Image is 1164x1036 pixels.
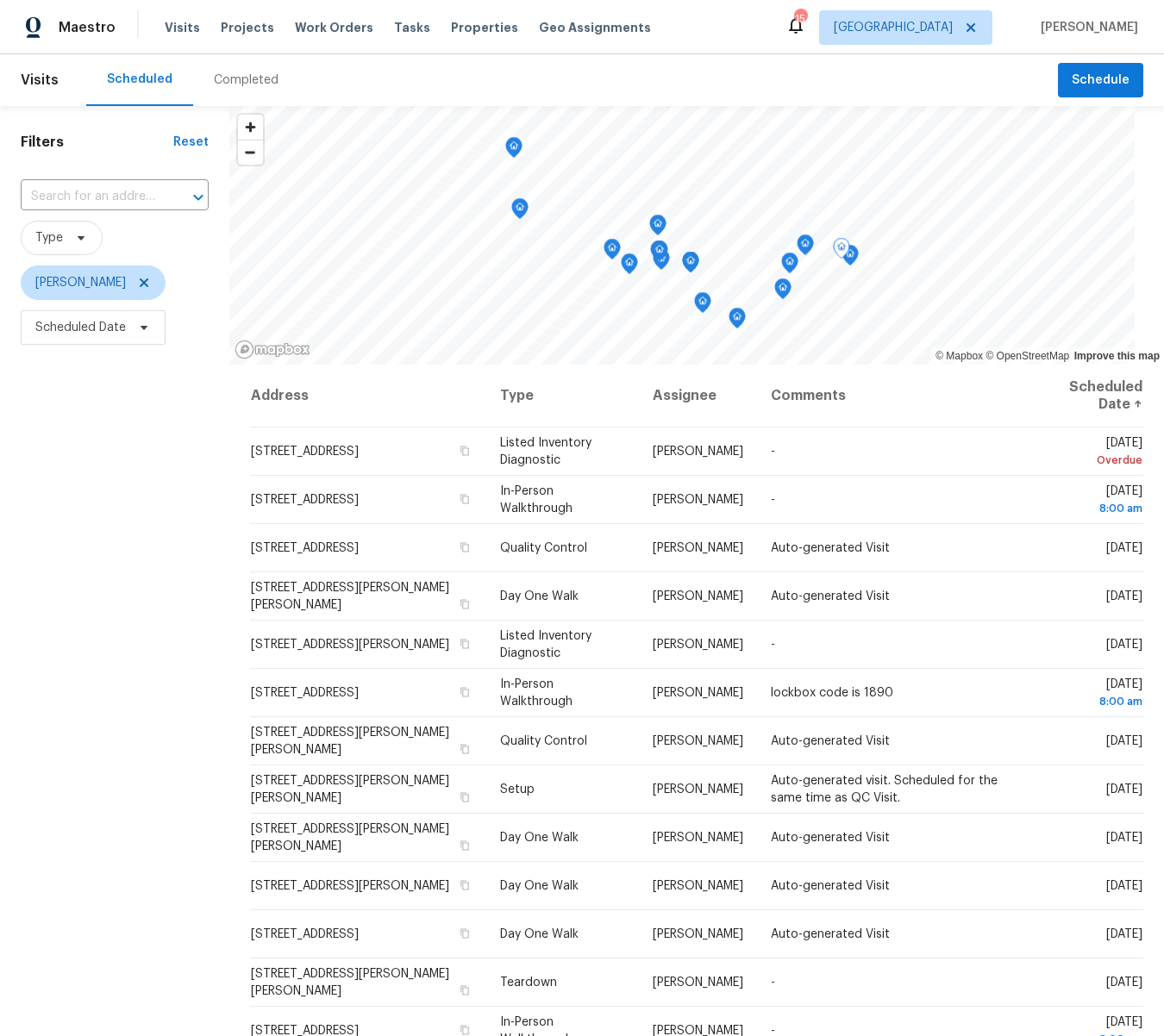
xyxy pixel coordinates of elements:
span: Properties [451,19,518,36]
button: Schedule [1058,63,1143,98]
span: [PERSON_NAME] [653,590,743,602]
span: Listed Inventory Diagnostic [500,437,591,466]
div: 8:00 am [1039,693,1142,710]
div: Map marker [505,137,523,164]
th: Comments [757,365,1025,428]
span: Scheduled Date [35,319,126,336]
span: Setup [500,783,535,796]
span: Quality Control [500,735,587,747]
button: Copy Address [457,926,472,941]
span: [STREET_ADDRESS] [251,542,359,554]
span: Work Orders [295,19,373,36]
span: [STREET_ADDRESS] [251,687,359,699]
div: Map marker [651,240,668,267]
span: In-Person Walkthrough [500,485,573,515]
button: Copy Address [457,636,472,652]
button: Copy Address [457,684,472,700]
span: [PERSON_NAME] [653,687,743,699]
span: Auto-generated Visit [771,735,890,747]
span: [PERSON_NAME] [653,783,743,796]
a: Improve this map [1074,350,1160,362]
span: Listed Inventory Diagnostic [500,630,591,659]
span: Schedule [1072,70,1130,91]
span: Day One Walk [500,832,579,844]
span: In-Person Walkthrough [500,678,573,708]
span: [DATE] [1039,485,1142,517]
span: Auto-generated Visit [771,880,890,892]
span: [PERSON_NAME] [653,832,743,844]
span: Maestro [59,19,116,36]
div: Overdue [1039,452,1142,469]
button: Copy Address [457,443,472,459]
span: [STREET_ADDRESS][PERSON_NAME][PERSON_NAME] [251,582,449,611]
span: [PERSON_NAME] [653,928,743,940]
div: Map marker [511,198,529,225]
span: [PERSON_NAME] [35,274,126,291]
span: Auto-generated Visit [771,832,890,844]
button: Copy Address [457,741,472,757]
th: Scheduled Date ↑ [1025,365,1143,428]
th: Assignee [639,365,757,428]
button: Zoom out [238,140,263,165]
div: Map marker [694,292,711,319]
div: Map marker [774,278,792,305]
span: [PERSON_NAME] [653,494,743,506]
button: Copy Address [457,838,472,853]
button: Copy Address [457,789,472,805]
span: [STREET_ADDRESS] [251,446,359,458]
span: [DATE] [1106,928,1142,940]
button: Copy Address [457,983,472,998]
a: Mapbox [936,350,983,362]
span: [STREET_ADDRESS] [251,928,359,940]
div: Map marker [797,234,814,261]
canvas: Map [229,106,1135,365]
span: Auto-generated Visit [771,928,890,940]
div: Completed [214,72,278,89]
span: [STREET_ADDRESS][PERSON_NAME][PERSON_NAME] [251,727,449,756]
span: [STREET_ADDRESS][PERSON_NAME][PERSON_NAME] [251,775,449,804]
span: Day One Walk [500,590,579,602]
span: [DATE] [1106,590,1142,602]
div: 8:00 am [1039,500,1142,517]
span: [DATE] [1106,832,1142,844]
span: Teardown [500,977,557,989]
span: [PERSON_NAME] [653,542,743,554]
div: Map marker [833,238,850,265]
div: Map marker [621,253,638,280]
span: Tasks [394,22,430,34]
span: [PERSON_NAME] [1034,19,1138,36]
span: lockbox code is 1890 [771,687,893,699]
input: Search for an address... [21,184,160,210]
button: Zoom in [238,115,263,140]
span: Auto-generated visit. Scheduled for the same time as QC Visit. [771,775,998,804]
span: [GEOGRAPHIC_DATA] [834,19,953,36]
span: [STREET_ADDRESS][PERSON_NAME][PERSON_NAME] [251,823,449,852]
div: Map marker [842,245,859,271]
span: Projects [221,19,274,36]
span: [STREET_ADDRESS][PERSON_NAME] [251,639,449,651]
button: Open [186,185,210,209]
div: Map marker [653,249,670,276]
span: Type [35,229,63,247]
span: [PERSON_NAME] [653,735,743,747]
div: Map marker [781,253,798,279]
span: [DATE] [1106,735,1142,747]
span: [DATE] [1039,437,1142,469]
h1: Filters [21,134,173,151]
span: - [771,977,775,989]
span: [STREET_ADDRESS][PERSON_NAME][PERSON_NAME] [251,968,449,997]
span: Zoom out [238,140,263,165]
button: Copy Address [457,877,472,893]
div: Map marker [729,308,746,334]
div: Scheduled [107,71,172,88]
span: Auto-generated Visit [771,590,890,602]
button: Copy Address [457,596,472,612]
span: Visits [21,61,59,99]
span: - [771,494,775,506]
span: Quality Control [500,542,587,554]
span: [STREET_ADDRESS] [251,494,359,506]
div: Map marker [650,240,667,267]
span: [DATE] [1106,880,1142,892]
span: Day One Walk [500,928,579,940]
